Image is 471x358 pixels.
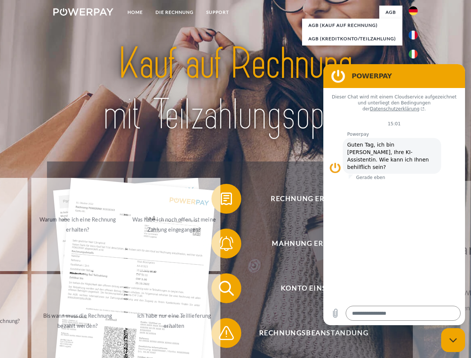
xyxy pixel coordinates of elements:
button: Rechnungsbeanstandung [211,318,405,348]
img: title-powerpay_de.svg [71,36,400,143]
button: Konto einsehen [211,273,405,303]
a: DIE RECHNUNG [149,6,200,19]
img: de [409,6,418,15]
img: it [409,50,418,59]
a: agb [379,6,402,19]
div: Was habe ich noch offen, ist meine Zahlung eingegangen? [132,214,216,235]
div: Ich habe nur eine Teillieferung erhalten [132,311,216,331]
a: AGB (Kreditkonto/Teilzahlung) [302,32,402,45]
span: Konto einsehen [222,273,405,303]
iframe: Schaltfläche zum Öffnen des Messaging-Fensters; Konversation läuft [441,328,465,352]
a: Home [121,6,149,19]
a: SUPPORT [200,6,235,19]
div: Bis wann muss die Rechnung bezahlt werden? [36,311,120,331]
a: Was habe ich noch offen, ist meine Zahlung eingegangen? [128,178,220,271]
a: AGB (Kauf auf Rechnung) [302,19,402,32]
span: Rechnungsbeanstandung [222,318,405,348]
div: Warum habe ich eine Rechnung erhalten? [36,214,120,235]
iframe: Messaging-Fenster [323,64,465,325]
img: logo-powerpay-white.svg [53,8,113,16]
img: fr [409,31,418,40]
